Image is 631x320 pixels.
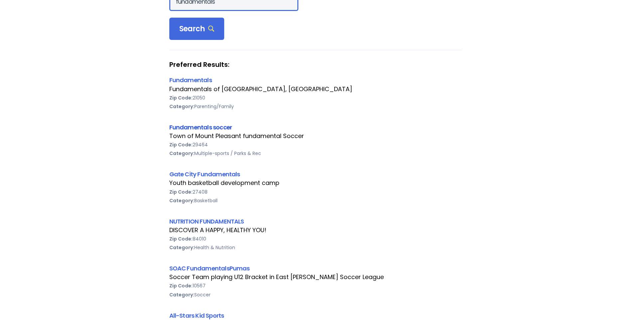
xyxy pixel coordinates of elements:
a: Fundamentals [169,76,212,84]
b: Zip Code: [169,141,193,148]
b: Category: [169,291,194,298]
div: Basketball [169,196,462,205]
b: Zip Code: [169,236,193,242]
div: Parenting/Family [169,102,462,111]
div: 29464 [169,140,462,149]
div: Fundamentals [169,76,462,84]
div: Fundamentals of [GEOGRAPHIC_DATA], [GEOGRAPHIC_DATA] [169,85,462,93]
div: All-Stars Kid Sports [169,311,462,320]
div: Gate City Fundamentals [169,170,462,179]
a: NUTRITION FUNDAMENTALS [169,217,244,226]
div: 10567 [169,281,462,290]
div: Multiple-sports / Parks & Rec [169,149,462,158]
div: Youth basketball development camp [169,179,462,187]
div: Soccer [169,290,462,299]
div: SOAC FundamentalsPumas [169,264,462,273]
a: Gate City Fundamentals [169,170,240,178]
a: SOAC FundamentalsPumas [169,264,250,272]
div: Search [169,18,225,40]
div: Town of Mount Pleasant fundamental Soccer [169,132,462,140]
b: Zip Code: [169,94,193,101]
b: Category: [169,103,194,110]
div: 84010 [169,235,462,243]
strong: Preferred Results: [169,60,462,69]
div: Soccer Team playing U12 Bracket in East [PERSON_NAME] Soccer League [169,273,462,281]
span: Search [179,24,215,34]
a: All-Stars Kid Sports [169,311,224,320]
b: Category: [169,244,194,251]
div: 27408 [169,188,462,196]
b: Category: [169,197,194,204]
b: Zip Code: [169,189,193,195]
b: Zip Code: [169,282,193,289]
div: Health & Nutrition [169,243,462,252]
div: DISCOVER A HAPPY, HEALTHY YOU! [169,226,462,235]
div: NUTRITION FUNDAMENTALS [169,217,462,226]
b: Category: [169,150,194,157]
div: Fundamentals soccer [169,123,462,132]
div: 21050 [169,93,462,102]
a: Fundamentals soccer [169,123,232,131]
